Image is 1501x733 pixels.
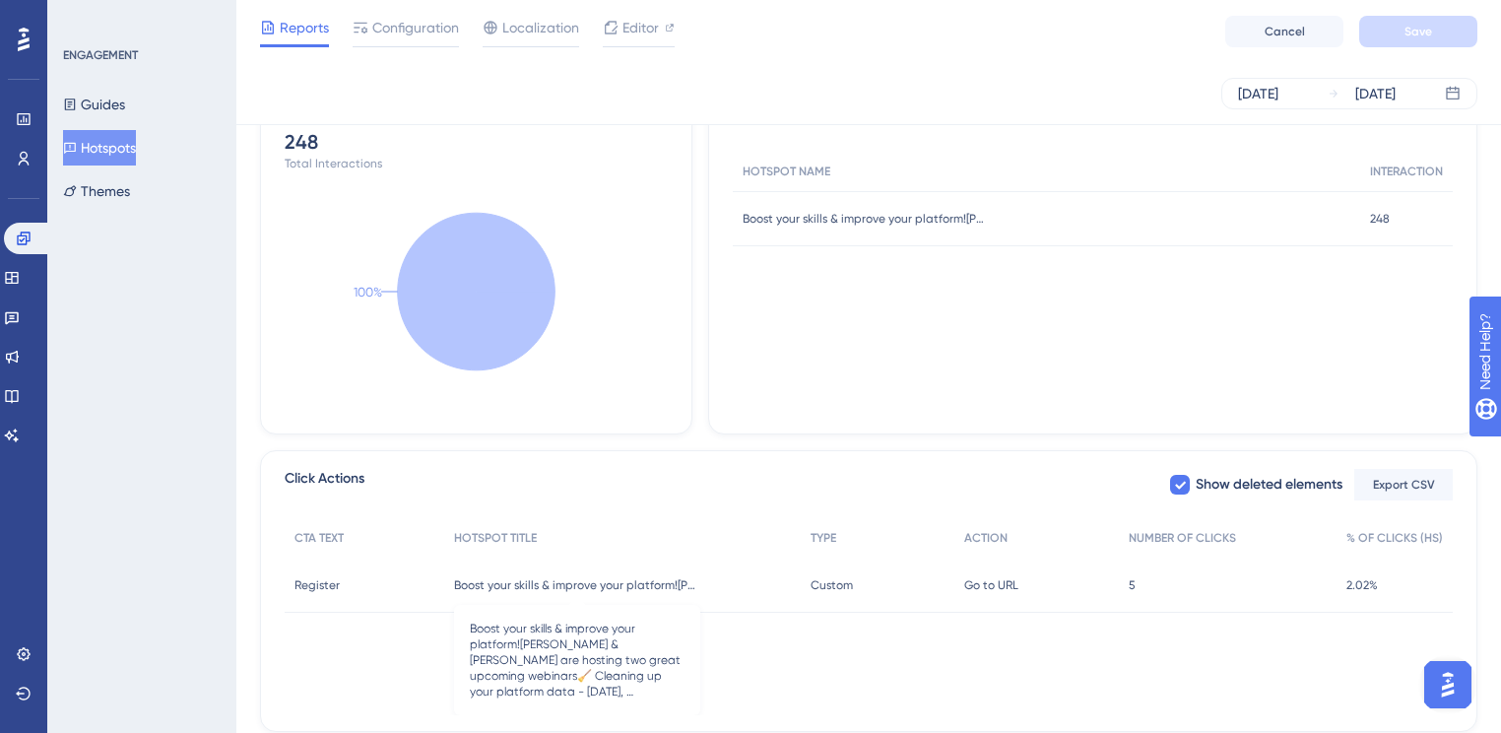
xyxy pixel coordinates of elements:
span: Need Help? [46,5,123,29]
span: Boost your skills & improve your platform![PERSON_NAME] & [PERSON_NAME] are hosting two great upc... [470,621,685,700]
span: Click Actions [285,467,364,502]
span: HOTSPOT NAME [743,164,830,179]
span: % OF CLICKS (HS) [1346,530,1443,546]
button: Export CSV [1354,469,1453,500]
span: NUMBER OF CLICKS [1129,530,1236,546]
span: Reports [280,16,329,39]
div: ENGAGEMENT [63,47,138,63]
span: TYPE [811,530,836,546]
div: 248 [285,128,668,156]
span: Export CSV [1373,477,1435,493]
span: Register [294,577,340,593]
span: Boost your skills & improve your platform![PERSON_NAME] & [PERSON_NAME] are hosting two great upc... [743,211,989,227]
button: Themes [63,173,130,209]
span: Configuration [372,16,459,39]
span: Show deleted elements [1196,473,1342,497]
button: Save [1359,16,1477,47]
iframe: UserGuiding AI Assistant Launcher [1418,655,1477,714]
span: HOTSPOT TITLE [454,530,537,546]
button: Cancel [1225,16,1343,47]
span: 5 [1129,577,1136,593]
span: 2.02% [1346,577,1378,593]
span: ACTION [964,530,1008,546]
div: [DATE] [1355,82,1396,105]
span: Cancel [1265,24,1305,39]
text: 100% [354,285,382,300]
span: Localization [502,16,579,39]
span: Go to URL [964,577,1018,593]
span: Editor [622,16,659,39]
button: Hotspots [63,130,136,166]
span: Boost your skills & improve your platform![PERSON_NAME] & [PERSON_NAME] are hosting two great upc... [454,577,700,593]
button: Guides [63,87,125,122]
span: INTERACTION [1370,164,1443,179]
div: [DATE] [1238,82,1278,105]
span: 248 [1370,211,1390,227]
span: CTA TEXT [294,530,344,546]
span: Save [1404,24,1432,39]
span: Custom [811,577,853,593]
